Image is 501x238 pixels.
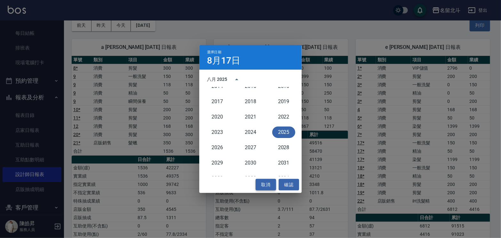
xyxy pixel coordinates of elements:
[239,157,262,169] button: 2030
[272,127,295,138] button: 2025
[256,179,276,191] button: 取消
[272,111,295,123] button: 2022
[207,50,221,54] span: 選擇日期
[272,142,295,153] button: 2028
[239,96,262,107] button: 2018
[272,173,295,184] button: 2034
[239,127,262,138] button: 2024
[206,111,229,123] button: 2020
[206,173,229,184] button: 2032
[272,157,295,169] button: 2031
[239,173,262,184] button: 2033
[229,72,244,87] button: year view is open, switch to calendar view
[206,142,229,153] button: 2026
[206,127,229,138] button: 2023
[206,157,229,169] button: 2029
[239,142,262,153] button: 2027
[207,57,240,65] h4: 8月17日
[272,96,295,107] button: 2019
[279,179,299,191] button: 確認
[239,111,262,123] button: 2021
[207,76,227,83] div: 八月 2025
[206,96,229,107] button: 2017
